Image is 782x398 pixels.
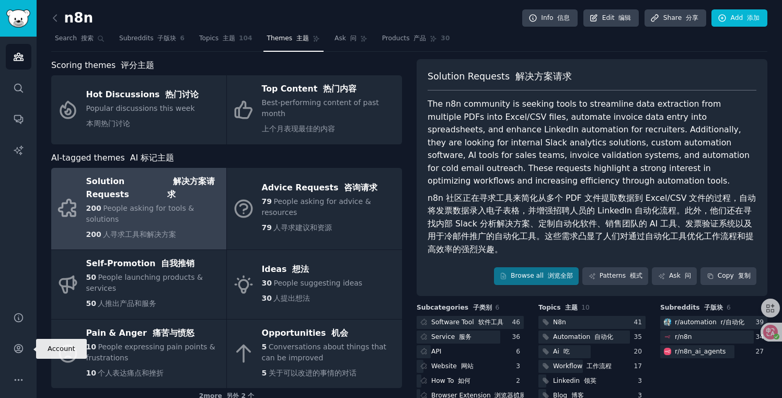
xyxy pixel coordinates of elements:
font: 机会 [331,328,348,338]
div: Hot Discussions [86,86,199,103]
font: 热门讨论 [165,89,199,99]
span: 人提出想法 [273,294,310,302]
a: Patterns 模式 [582,267,648,285]
span: Best-performing content of past month [262,98,379,133]
a: Opportunities 机会5Conversations about things that can be improved5关于可以改进的事情的对话 [227,320,402,389]
div: Opportunities [262,325,397,342]
a: How To 如何2 [417,374,524,388]
div: r/ n8n [675,333,692,342]
span: 200 [86,230,101,238]
a: Subreddits 子版块6 [116,30,188,52]
font: n8n 社区正在寻求工具来简化从多个 PDF 文件提取数据到 Excel/CSV 文件的过程，自动将发票数据录入电子表格，并增强招聘人员的 LinkedIn 自动化流程。此外，他们还在寻找内部 ... [428,193,756,254]
a: Browse all 浏览全部 [494,267,579,285]
a: N8n41 [538,316,646,329]
a: automationr/automation r/自动化39 [660,316,767,329]
div: 3 [638,377,646,386]
a: n8n_ai_agentsr/n8n_ai_agents27 [660,345,767,358]
div: The n8n community is seeking tools to streamline data extraction from multiple PDFs into Excel/CS... [428,98,756,260]
span: Popular discussions this week [86,104,195,128]
font: 子版块 [157,35,176,42]
a: Topics 主题104 [195,30,256,52]
span: 人寻求工具和解决方案 [103,230,176,238]
div: Ai [553,347,570,357]
font: 分享 [686,14,698,21]
div: Automation [553,333,613,342]
span: 10 [86,369,96,377]
img: n8n_ai_agents [664,348,671,355]
font: 问 [685,272,691,279]
font: 复制 [738,272,751,279]
a: Search 搜索 [51,30,108,52]
a: Edit 编辑 [583,9,639,27]
span: Solution Requests [428,70,572,83]
img: GummySearch logo [6,9,30,28]
font: 工作流程 [586,362,612,370]
span: 人推出产品和服务 [98,299,156,308]
font: 网站 [461,362,474,370]
div: 39 [755,318,767,327]
div: 17 [634,362,646,371]
div: Self-Promotion [86,256,221,272]
font: 主题 [296,35,309,42]
span: 30 [262,294,272,302]
div: r/ automation [675,318,744,327]
div: Workflow [553,362,612,371]
button: Copy 复制 [700,267,756,285]
span: 5 [262,369,267,377]
div: N8n [553,318,566,327]
div: 27 [755,347,767,357]
a: Solution Requests 解决方案请求200People asking for tools & solutions200人寻求工具和解决方案 [51,168,226,249]
a: Add 添加 [711,9,767,27]
div: 46 [512,318,524,327]
span: 10 [581,304,590,311]
font: r/自动化 [720,319,744,326]
span: Themes [267,34,309,43]
span: 关于可以改进的事情的对话 [269,369,356,377]
font: 软件工具 [478,319,503,326]
font: 上个月表现最佳的内容 [262,124,335,133]
div: API [431,347,441,357]
a: Workflow 工作流程17 [538,360,646,373]
font: 搜索 [81,35,94,42]
span: 30 [441,34,450,43]
span: Subcategories [417,303,492,313]
span: Subreddits [660,303,723,313]
span: Products [382,34,427,43]
a: Ideas 想法30People suggesting ideas30人提出想法 [227,250,402,319]
div: How To [431,377,470,386]
font: 编辑 [618,14,631,21]
span: 5 [262,343,267,351]
span: People expressing pain points & frustrations [86,343,215,362]
span: 6 [180,34,185,43]
span: Topics [538,303,578,313]
font: 主题 [223,35,235,42]
a: Pain & Anger 痛苦与愤怒10People expressing pain points & frustrations10个人表达痛点和挫折 [51,320,226,389]
a: Ask 问 [652,267,697,285]
font: 如何 [458,377,470,384]
font: 解决方案请求 [515,71,572,82]
font: 子版块 [704,304,723,311]
span: 50 [86,299,96,308]
span: 200 [86,204,101,212]
h2: n8n [51,10,93,27]
span: People asking for advice & resources [262,197,371,217]
div: Software Tool [431,318,503,327]
div: 2 [516,377,524,386]
div: Website [431,362,474,371]
font: 解决方案请求 [167,176,215,199]
font: 信息 [557,14,570,21]
span: 10 [86,343,96,351]
font: 咨询请求 [344,183,377,192]
a: Automation 自动化35 [538,331,646,344]
span: AI-tagged themes [51,152,174,165]
font: 主题 [565,304,578,311]
span: Subreddits [119,34,177,43]
span: 79 [262,197,272,206]
div: Ideas [262,261,363,278]
div: Advice Requests [262,180,397,197]
a: Ai 吃20 [538,345,646,358]
div: Top Content [262,81,397,98]
div: r/ n8n_ai_agents [675,347,726,357]
span: People launching products & services [86,273,203,292]
div: 41 [634,318,646,327]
